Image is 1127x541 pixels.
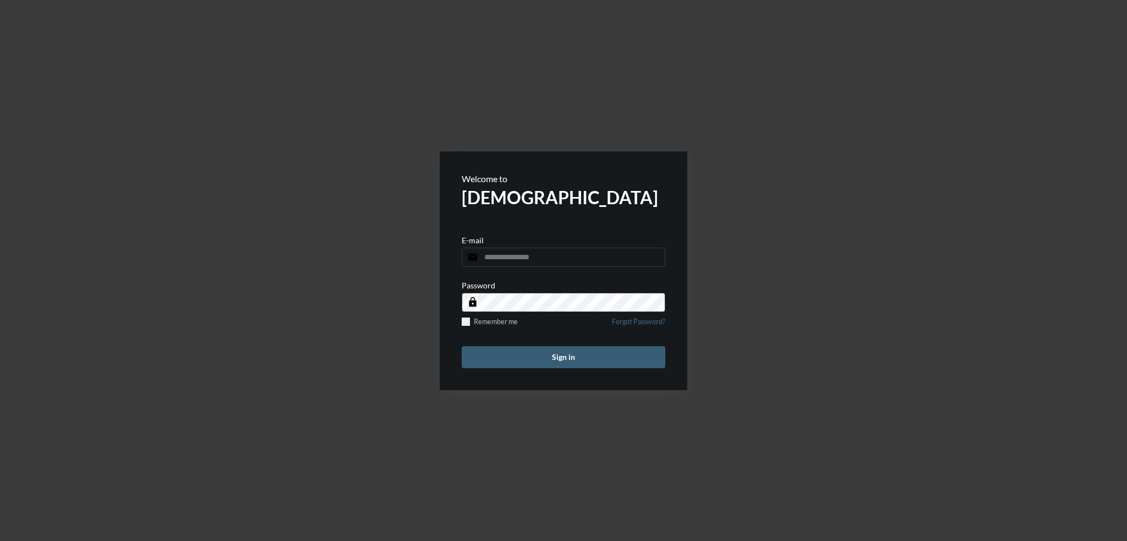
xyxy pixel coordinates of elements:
label: Remember me [462,318,518,326]
p: Welcome to [462,173,665,184]
button: Sign in [462,346,665,368]
a: Forgot Password? [612,318,665,332]
p: E-mail [462,236,484,245]
p: Password [462,281,495,290]
h2: [DEMOGRAPHIC_DATA] [462,187,665,208]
